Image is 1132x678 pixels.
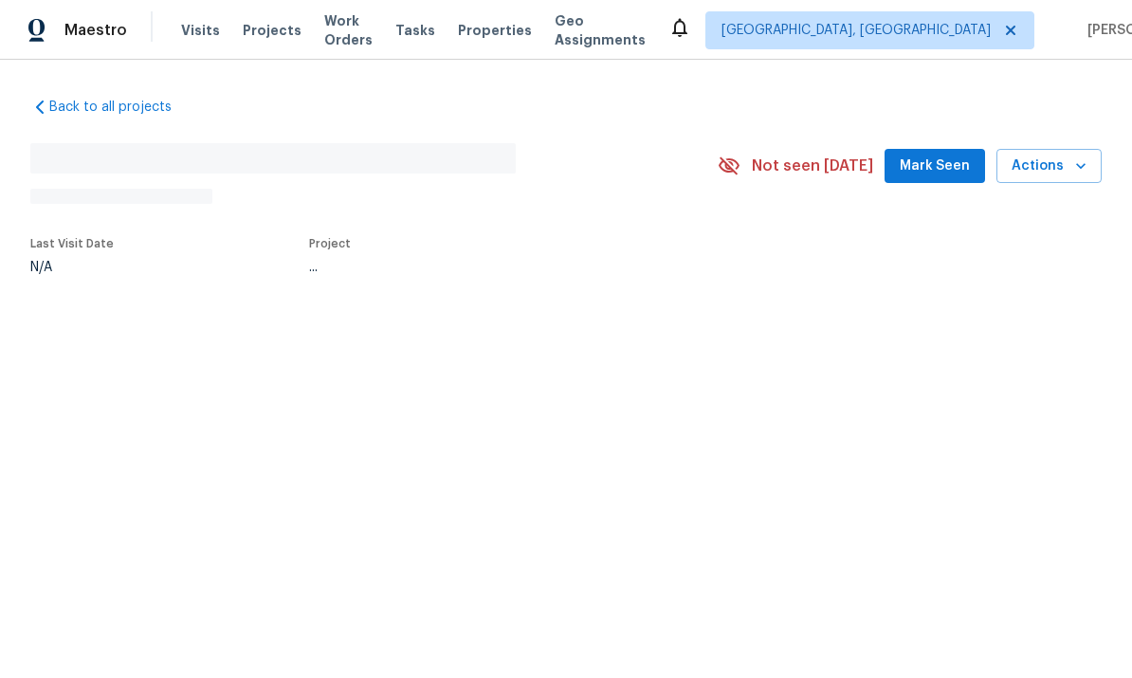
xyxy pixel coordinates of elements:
span: Visits [181,21,220,40]
span: Tasks [395,24,435,37]
a: Back to all projects [30,98,212,117]
button: Mark Seen [885,149,985,184]
span: [GEOGRAPHIC_DATA], [GEOGRAPHIC_DATA] [721,21,991,40]
span: Maestro [64,21,127,40]
span: Not seen [DATE] [752,156,873,175]
div: N/A [30,261,114,274]
div: ... [309,261,673,274]
span: Mark Seen [900,155,970,178]
button: Actions [996,149,1102,184]
span: Actions [1012,155,1086,178]
span: Projects [243,21,301,40]
span: Properties [458,21,532,40]
span: Project [309,238,351,249]
span: Geo Assignments [555,11,646,49]
span: Work Orders [324,11,373,49]
span: Last Visit Date [30,238,114,249]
